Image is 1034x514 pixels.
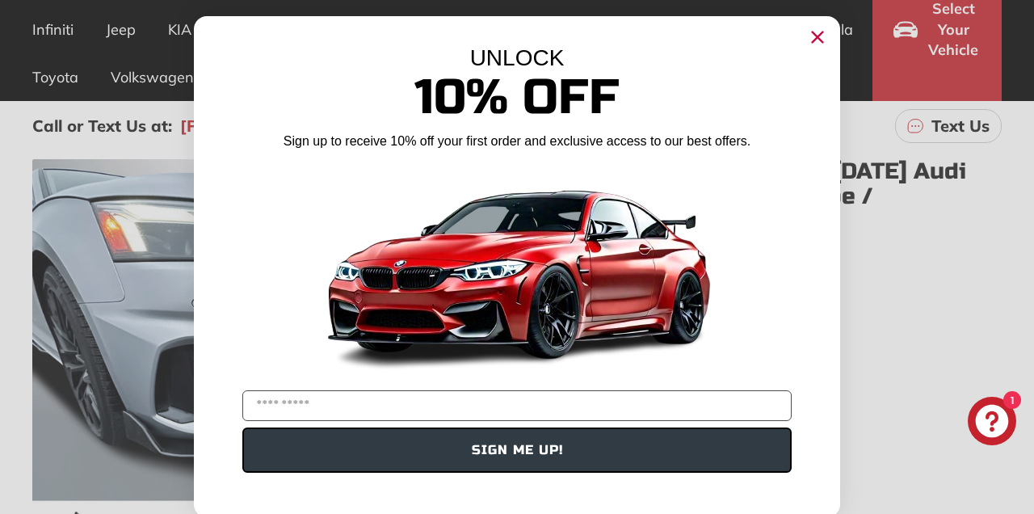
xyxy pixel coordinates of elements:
span: UNLOCK [470,45,565,70]
span: 10% Off [414,68,620,127]
button: Close dialog [805,24,830,50]
img: Banner showing BMW 4 Series Body kit [315,157,719,384]
input: YOUR EMAIL [242,390,792,421]
span: Sign up to receive 10% off your first order and exclusive access to our best offers. [284,134,750,148]
inbox-online-store-chat: Shopify online store chat [963,397,1021,449]
button: SIGN ME UP! [242,428,792,473]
